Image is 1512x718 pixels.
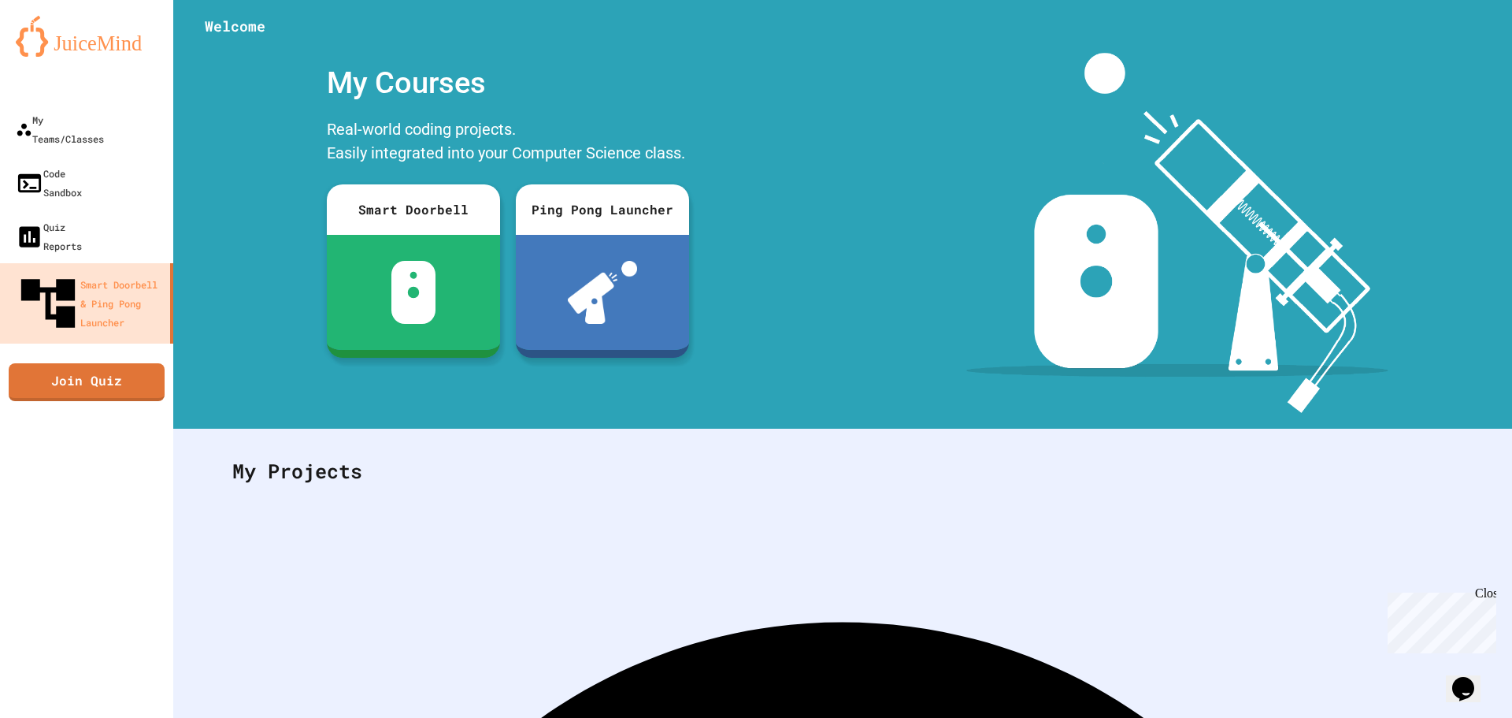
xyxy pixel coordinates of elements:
[217,441,1469,502] div: My Projects
[966,53,1388,413] img: banner-image-my-projects.png
[6,6,109,100] div: Chat with us now!Close
[16,110,104,148] div: My Teams/Classes
[516,184,689,235] div: Ping Pong Launcher
[16,16,157,57] img: logo-orange.svg
[16,164,82,202] div: Code Sandbox
[568,261,638,324] img: ppl-with-ball.png
[319,53,697,113] div: My Courses
[16,218,82,255] div: Quiz Reports
[327,184,500,235] div: Smart Doorbell
[391,261,436,324] img: sdb-white.svg
[9,363,165,401] a: Join Quiz
[319,113,697,173] div: Real-world coding projects. Easily integrated into your Computer Science class.
[1446,655,1496,702] iframe: chat widget
[16,271,164,336] div: Smart Doorbell & Ping Pong Launcher
[1381,586,1496,653] iframe: chat widget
